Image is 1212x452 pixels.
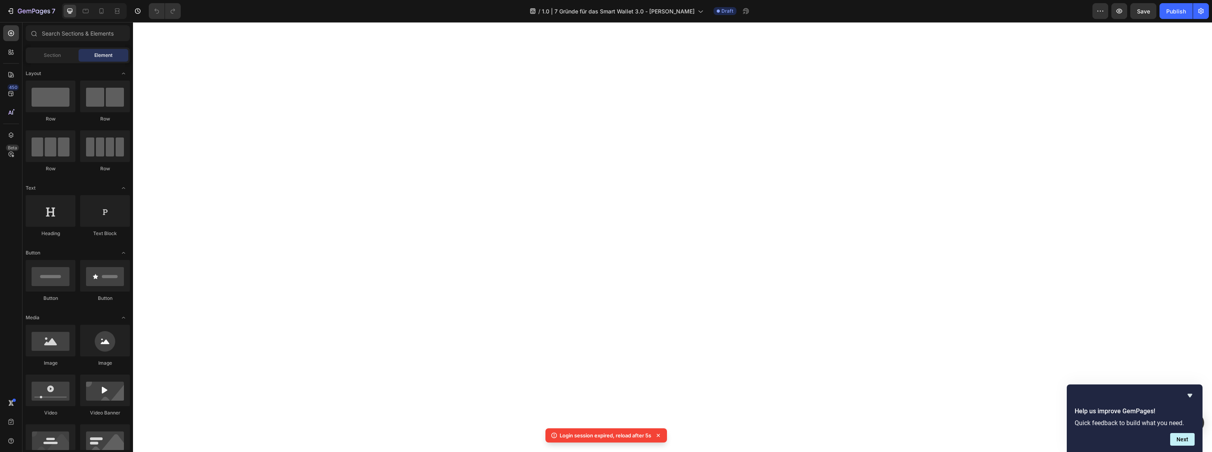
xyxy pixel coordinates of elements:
div: Publish [1166,7,1186,15]
span: Toggle open [117,67,130,80]
div: Heading [26,230,75,237]
div: Undo/Redo [149,3,181,19]
span: Section [44,52,61,59]
p: 7 [52,6,55,16]
div: Beta [6,145,19,151]
div: Video Banner [80,409,130,416]
button: Hide survey [1185,391,1195,400]
button: Next question [1170,433,1195,446]
p: Login session expired, reload after 5s [560,431,651,439]
span: Layout [26,70,41,77]
span: Element [94,52,112,59]
button: 7 [3,3,59,19]
button: Save [1130,3,1156,19]
h2: Help us improve GemPages! [1075,407,1195,416]
span: Text [26,185,36,192]
iframe: Design area [133,22,1212,452]
div: 450 [7,84,19,90]
button: Publish [1160,3,1193,19]
span: / [538,7,540,15]
div: Image [26,360,75,367]
div: Image [80,360,130,367]
span: Toggle open [117,311,130,324]
span: Save [1137,8,1150,15]
div: Row [26,165,75,172]
span: Media [26,314,39,321]
span: Toggle open [117,247,130,259]
div: Text Block [80,230,130,237]
div: Row [26,115,75,122]
div: Button [26,295,75,302]
span: 1.0 | 7 Gründe für das Smart Wallet 3.0 - [PERSON_NAME] [542,7,695,15]
div: Video [26,409,75,416]
input: Search Sections & Elements [26,25,130,41]
span: Button [26,249,40,256]
p: Quick feedback to build what you need. [1075,419,1195,427]
div: Row [80,165,130,172]
span: Draft [721,8,733,15]
div: Button [80,295,130,302]
div: Help us improve GemPages! [1075,391,1195,446]
div: Row [80,115,130,122]
span: Toggle open [117,182,130,194]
